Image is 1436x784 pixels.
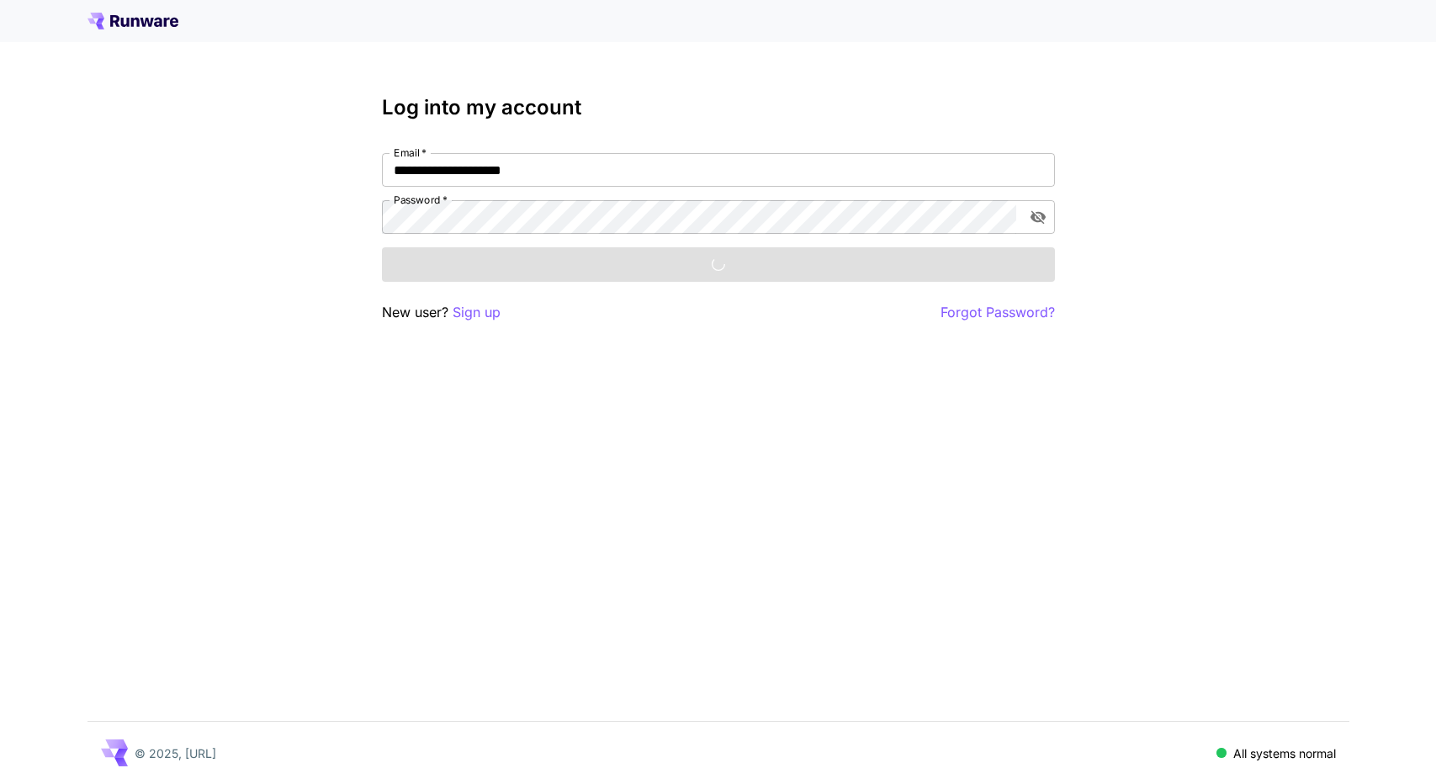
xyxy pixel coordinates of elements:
button: Sign up [453,302,501,323]
label: Email [394,146,427,160]
button: Forgot Password? [941,302,1055,323]
p: All systems normal [1233,744,1336,762]
p: New user? [382,302,501,323]
h3: Log into my account [382,96,1055,119]
button: toggle password visibility [1023,202,1053,232]
p: © 2025, [URL] [135,744,216,762]
label: Password [394,193,448,207]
